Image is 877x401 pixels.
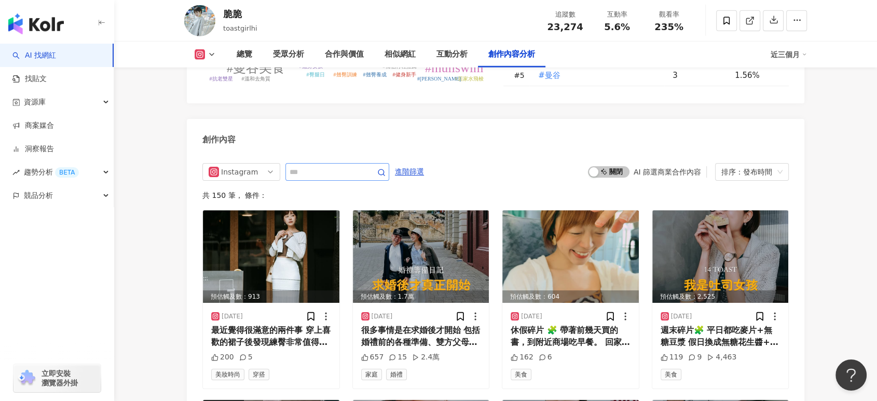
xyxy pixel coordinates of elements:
[652,210,789,303] div: post-image預估觸及數：2,525
[547,21,583,32] span: 23,274
[488,48,535,61] div: 創作內容分析
[202,134,236,145] div: 創作內容
[425,61,484,75] tspan: #muiiswim
[502,210,639,303] img: post-image
[688,352,702,363] div: 9
[511,369,531,380] span: 美食
[361,369,382,380] span: 家庭
[13,364,101,392] a: chrome extension立即安裝 瀏覽器外掛
[707,352,736,363] div: 4,463
[55,167,79,178] div: BETA
[412,352,440,363] div: 2.4萬
[12,169,20,176] span: rise
[237,48,252,61] div: 總覽
[325,48,364,61] div: 合作與價值
[223,7,257,20] div: 脆脆
[42,369,78,387] span: 立即安裝 瀏覽器外掛
[203,210,339,303] div: post-image預估觸及數：913
[184,5,215,36] img: KOL Avatar
[12,50,56,61] a: searchAI 找網紅
[24,90,46,114] span: 資源庫
[511,352,533,363] div: 162
[372,312,393,321] div: [DATE]
[210,76,233,82] tspan: #抗老雙星
[361,352,384,363] div: 657
[521,312,542,321] div: [DATE]
[203,210,339,303] img: post-image
[12,144,54,154] a: 洞察報告
[502,210,639,303] div: post-image預估觸及數：604
[529,65,664,86] td: #曼谷
[604,22,630,32] span: 5.6%
[394,163,424,180] button: 進階篩選
[652,210,789,303] img: post-image
[211,352,234,363] div: 200
[436,48,468,61] div: 互動分析
[661,369,681,380] span: 美食
[386,369,407,380] span: 婚禮
[211,325,331,348] div: 最近覺得很滿意的兩件事 穿上喜歡的裙子後發現練臀非常值得 [DATE][PERSON_NAME]濕地的夕陽🌇 衣服 @snidel_taiwan @snidel_official #snidel
[307,72,325,77] tspan: #臀腿日
[222,312,243,321] div: [DATE]
[334,72,357,77] tspan: #翹臀訓練
[661,325,780,348] div: 週末碎片🧩 平日都吃麥片+無糖豆漿 假日換成無糖花生醬+低糖少油吐司+香香炒蛋💗💗 麥片是桂格大燕麥片 無糖花生醬是澳洲Mayvers 可以去momo買 最近新歡手揉吐司 @14toast 香香...
[671,312,692,321] div: [DATE]
[597,9,637,20] div: 互動率
[8,14,64,34] img: logo
[203,290,339,303] div: 預估觸及數：913
[12,121,54,131] a: 商案媒合
[221,164,255,180] div: Instagram
[417,76,461,82] tspan: #[PERSON_NAME]
[539,352,552,363] div: 6
[223,24,257,32] span: toastgirlhi
[727,65,789,86] td: 1.56%
[771,46,807,63] div: 近三個月
[389,352,407,363] div: 15
[735,70,778,81] div: 1.56%
[502,290,639,303] div: 預估觸及數：604
[673,70,727,81] div: 3
[649,9,689,20] div: 觀看率
[652,290,789,303] div: 預估觸及數：2,525
[395,164,424,180] span: 進階篩選
[538,65,561,86] button: #曼谷
[721,164,773,180] div: 排序：發布時間
[545,9,585,20] div: 追蹤數
[361,325,481,348] div: 很多事情是在求婚後才開始 包括婚禮前的各種準備、雙方父母的溝通、即將身分轉變的害怕、爸媽的捨不得 都是需要調整的事情 男友還因此做了[PERSON_NAME] 接下來要找外燴、試穿婚紗、拍婚紗照...
[835,359,867,391] iframe: Help Scout Beacon - Open
[353,210,489,303] img: post-image
[211,369,244,380] span: 美妝時尚
[385,48,416,61] div: 相似網紅
[634,168,701,176] div: AI 篩選商業合作內容
[511,325,631,348] div: 休假碎片 🧩 帶著前幾天買的書，到附近商場吃早餐。 回家的路上，被一件洋裝吸引走進店裡，才發現我真的好久沒在實體店面買衣服了🥹 一個人逛街很爽，完全只需要聽自己的意見，買了幾件男友估計都看不懂的...
[249,369,269,380] span: 穿搭
[654,22,683,32] span: 235%
[455,76,484,82] tspan: #居家水飛梭
[353,210,489,303] div: post-image預估觸及數：1.7萬
[227,61,285,75] tspan: #曼谷美食
[12,74,47,84] a: 找貼文
[202,191,789,199] div: 共 150 筆 ， 條件：
[353,290,489,303] div: 預估觸及數：1.7萬
[273,48,304,61] div: 受眾分析
[24,184,53,207] span: 競品分析
[363,72,387,77] tspan: #翹臀養成
[393,72,416,77] tspan: #健身新手
[538,70,560,81] span: #曼谷
[514,70,529,81] div: # 5
[239,352,253,363] div: 5
[24,161,79,184] span: 趨勢分析
[661,352,683,363] div: 119
[17,370,37,386] img: chrome extension
[242,76,270,82] tspan: #溫和去角質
